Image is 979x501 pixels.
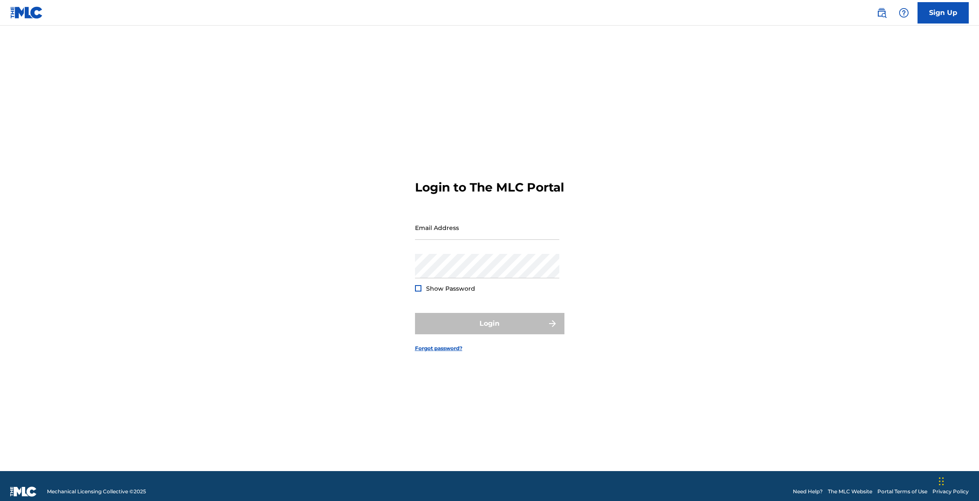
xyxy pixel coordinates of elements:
img: MLC Logo [10,6,43,19]
iframe: Chat Widget [936,460,979,501]
img: help [899,8,909,18]
a: Sign Up [918,2,969,24]
div: Help [895,4,912,21]
a: Need Help? [793,488,823,495]
div: Drag [939,469,944,494]
h3: Login to The MLC Portal [415,180,564,195]
a: The MLC Website [828,488,872,495]
a: Public Search [873,4,890,21]
span: Mechanical Licensing Collective © 2025 [47,488,146,495]
a: Forgot password? [415,345,462,352]
span: Show Password [426,285,475,292]
img: search [877,8,887,18]
a: Privacy Policy [932,488,969,495]
a: Portal Terms of Use [877,488,927,495]
img: logo [10,486,37,497]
